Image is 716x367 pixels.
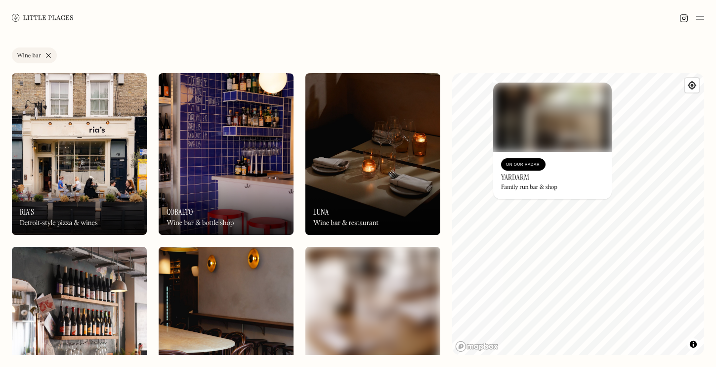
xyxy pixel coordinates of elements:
div: Family run bar & shop [501,184,557,191]
img: Luna [305,73,440,235]
button: Find my location [685,78,699,92]
h3: Yardarm [501,173,529,182]
a: Mapbox homepage [455,341,499,352]
button: Toggle attribution [687,338,699,350]
h3: Cobalto [167,207,193,217]
h3: Ria's [20,207,34,217]
div: Detroit-style pizza & wines [20,219,98,228]
a: CobaltoCobaltoCobaltoWine bar & bottle shop [159,73,294,235]
img: Ria's [12,73,147,235]
span: Toggle attribution [690,339,696,350]
a: YardarmYardarmOn Our RadarYardarmFamily run bar & shop [493,83,612,199]
div: On Our Radar [506,160,541,170]
div: Wine bar [17,53,41,59]
img: Yardarm [493,83,612,152]
canvas: Map [452,73,704,355]
h3: Luna [313,207,329,217]
a: Wine bar [12,47,57,63]
a: LunaLunaLunaWine bar & restaurant [305,73,440,235]
div: Wine bar & bottle shop [167,219,234,228]
img: Cobalto [159,73,294,235]
a: Ria'sRia'sRia'sDetroit-style pizza & wines [12,73,147,235]
div: Wine bar & restaurant [313,219,379,228]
